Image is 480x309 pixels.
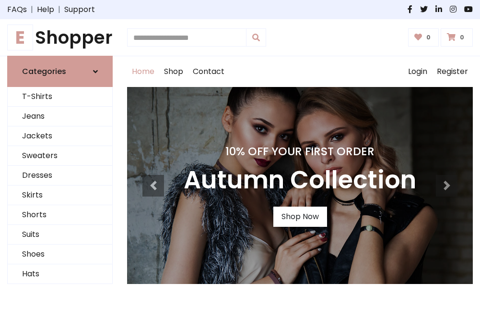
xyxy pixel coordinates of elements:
[159,56,188,87] a: Shop
[184,145,416,158] h4: 10% Off Your First Order
[403,56,432,87] a: Login
[37,4,54,15] a: Help
[54,4,64,15] span: |
[8,146,112,166] a: Sweaters
[441,28,473,47] a: 0
[273,207,327,227] a: Shop Now
[8,126,112,146] a: Jackets
[8,87,112,107] a: T-Shirts
[127,56,159,87] a: Home
[184,166,416,195] h3: Autumn Collection
[424,33,433,42] span: 0
[8,245,112,264] a: Shoes
[7,27,113,48] h1: Shopper
[7,25,33,50] span: E
[22,67,66,76] h6: Categories
[8,107,112,126] a: Jeans
[8,264,112,284] a: Hats
[8,166,112,185] a: Dresses
[457,33,467,42] span: 0
[27,4,37,15] span: |
[432,56,473,87] a: Register
[8,205,112,225] a: Shorts
[7,56,113,87] a: Categories
[8,185,112,205] a: Skirts
[188,56,229,87] a: Contact
[408,28,439,47] a: 0
[7,4,27,15] a: FAQs
[64,4,95,15] a: Support
[8,225,112,245] a: Suits
[7,27,113,48] a: EShopper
